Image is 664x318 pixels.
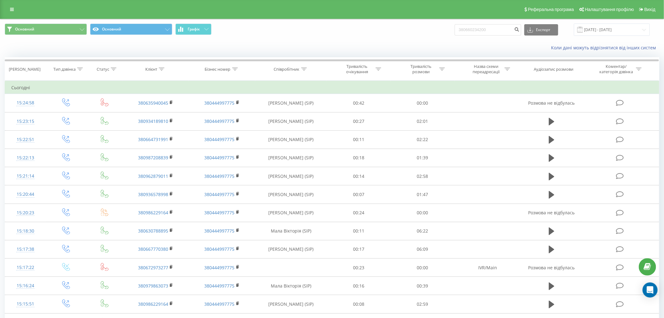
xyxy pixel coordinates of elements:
a: 380987208839 [138,155,168,161]
div: 15:23:15 [11,115,40,128]
a: 380444997775 [205,136,235,142]
a: 380934189810 [138,118,168,124]
td: 00:27 [327,112,391,130]
button: Основний [5,24,87,35]
td: [PERSON_NAME] (SIP) [255,295,327,313]
td: Мала Вікторія (SIP) [255,277,327,295]
div: 15:18:30 [11,225,40,237]
a: 380630788895 [138,228,168,234]
div: 15:22:13 [11,152,40,164]
div: Співробітник [274,67,300,72]
a: 380979863073 [138,283,168,289]
div: Коментар/категорія дзвінка [598,64,635,74]
a: 380444997775 [205,246,235,252]
div: 15:22:51 [11,134,40,146]
div: [PERSON_NAME] [9,67,40,72]
div: 15:20:44 [11,188,40,200]
button: Графік [175,24,212,35]
div: 15:21:14 [11,170,40,182]
div: Тип дзвінка [53,67,76,72]
a: 380986229164 [138,301,168,307]
a: 380444997775 [205,191,235,197]
td: 00:17 [327,240,391,258]
div: Open Intercom Messenger [643,282,658,298]
td: 00:14 [327,167,391,185]
a: 380664731991 [138,136,168,142]
td: [PERSON_NAME] (SIP) [255,130,327,149]
td: 06:22 [391,222,455,240]
td: 00:00 [391,259,455,277]
div: Клієнт [145,67,157,72]
td: Сьогодні [5,81,659,94]
td: 00:11 [327,222,391,240]
a: 380444997775 [205,228,235,234]
td: 02:58 [391,167,455,185]
td: 00:00 [391,204,455,222]
span: Налаштування профілю [585,7,634,12]
td: 00:08 [327,295,391,313]
a: 380444997775 [205,265,235,271]
div: Статус [97,67,109,72]
div: 15:17:38 [11,243,40,255]
span: Основний [15,27,34,32]
td: [PERSON_NAME] (SIP) [255,240,327,258]
span: Реферальна програма [528,7,574,12]
td: 06:09 [391,240,455,258]
td: 00:24 [327,204,391,222]
td: 02:22 [391,130,455,149]
button: Основний [90,24,172,35]
div: 15:17:22 [11,261,40,274]
a: 380444997775 [205,118,235,124]
div: 15:16:24 [11,280,40,292]
a: 380667770380 [138,246,168,252]
span: Розмова не відбулась [528,265,575,271]
span: Розмова не відбулась [528,100,575,106]
td: [PERSON_NAME] (SIP) [255,204,327,222]
td: 00:07 [327,185,391,204]
span: Графік [188,27,200,31]
a: 380444997775 [205,210,235,216]
td: IVR/Main [455,259,521,277]
td: 01:47 [391,185,455,204]
td: 00:42 [327,94,391,112]
div: Тривалість очікування [340,64,374,74]
input: Пошук за номером [455,24,521,36]
td: 01:39 [391,149,455,167]
div: 15:20:23 [11,207,40,219]
a: 380986229164 [138,210,168,216]
a: 380635940045 [138,100,168,106]
td: 02:01 [391,112,455,130]
td: [PERSON_NAME] (SIP) [255,185,327,204]
td: [PERSON_NAME] (SIP) [255,112,327,130]
td: 00:16 [327,277,391,295]
td: 00:00 [391,94,455,112]
td: 00:18 [327,149,391,167]
td: 00:23 [327,259,391,277]
button: Експорт [524,24,558,36]
td: [PERSON_NAME] (SIP) [255,94,327,112]
div: Назва схеми переадресації [469,64,503,74]
td: 02:59 [391,295,455,313]
a: 380444997775 [205,100,235,106]
td: [PERSON_NAME] (SIP) [255,167,327,185]
div: 15:15:51 [11,298,40,310]
a: 380444997775 [205,283,235,289]
a: 380962879011 [138,173,168,179]
a: Коли дані можуть відрізнятися вiд інших систем [551,45,659,51]
a: 380444997775 [205,301,235,307]
td: 00:11 [327,130,391,149]
a: 380444997775 [205,155,235,161]
span: Розмова не відбулась [528,210,575,216]
a: 380672973277 [138,265,168,271]
div: Бізнес номер [205,67,231,72]
span: Вихід [645,7,656,12]
div: Аудіозапис розмови [534,67,574,72]
td: Мала Вікторія (SIP) [255,222,327,240]
a: 380936578998 [138,191,168,197]
a: 380444997775 [205,173,235,179]
div: 15:24:58 [11,97,40,109]
div: Тривалість розмови [404,64,438,74]
td: 00:39 [391,277,455,295]
td: [PERSON_NAME] (SIP) [255,149,327,167]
